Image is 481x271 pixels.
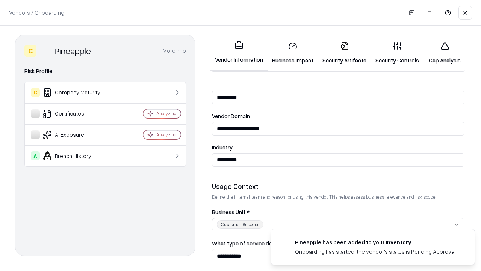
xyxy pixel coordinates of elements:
div: Onboarding has started, the vendor's status is Pending Approval. [295,248,457,256]
div: Analyzing [156,110,177,117]
a: Vendor Information [210,35,268,71]
img: Pineapple [39,45,51,57]
label: Vendor Domain [212,113,464,119]
a: Security Controls [371,35,424,70]
div: AI Exposure [31,130,121,139]
p: Vendors / Onboarding [9,9,64,17]
button: Customer Success [212,218,464,231]
p: Define the internal team and reason for using this vendor. This helps assess business relevance a... [212,194,464,200]
div: C [24,45,36,57]
div: Pineapple [54,45,91,57]
label: Business Unit * [212,209,464,215]
div: Usage Context [212,182,464,191]
div: C [31,88,40,97]
a: Business Impact [268,35,318,70]
img: pineappleenergy.com [280,238,289,247]
a: Gap Analysis [424,35,466,70]
a: Security Artifacts [318,35,371,70]
div: Pineapple has been added to your inventory [295,238,457,246]
div: Analyzing [156,131,177,138]
div: Customer Success [217,220,263,229]
div: Company Maturity [31,88,121,97]
div: Certificates [31,109,121,118]
div: Breach History [31,151,121,160]
button: More info [163,44,186,58]
label: What type of service does the vendor provide? * [212,241,464,246]
label: Industry [212,145,464,150]
div: Risk Profile [24,67,186,76]
div: A [31,151,40,160]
